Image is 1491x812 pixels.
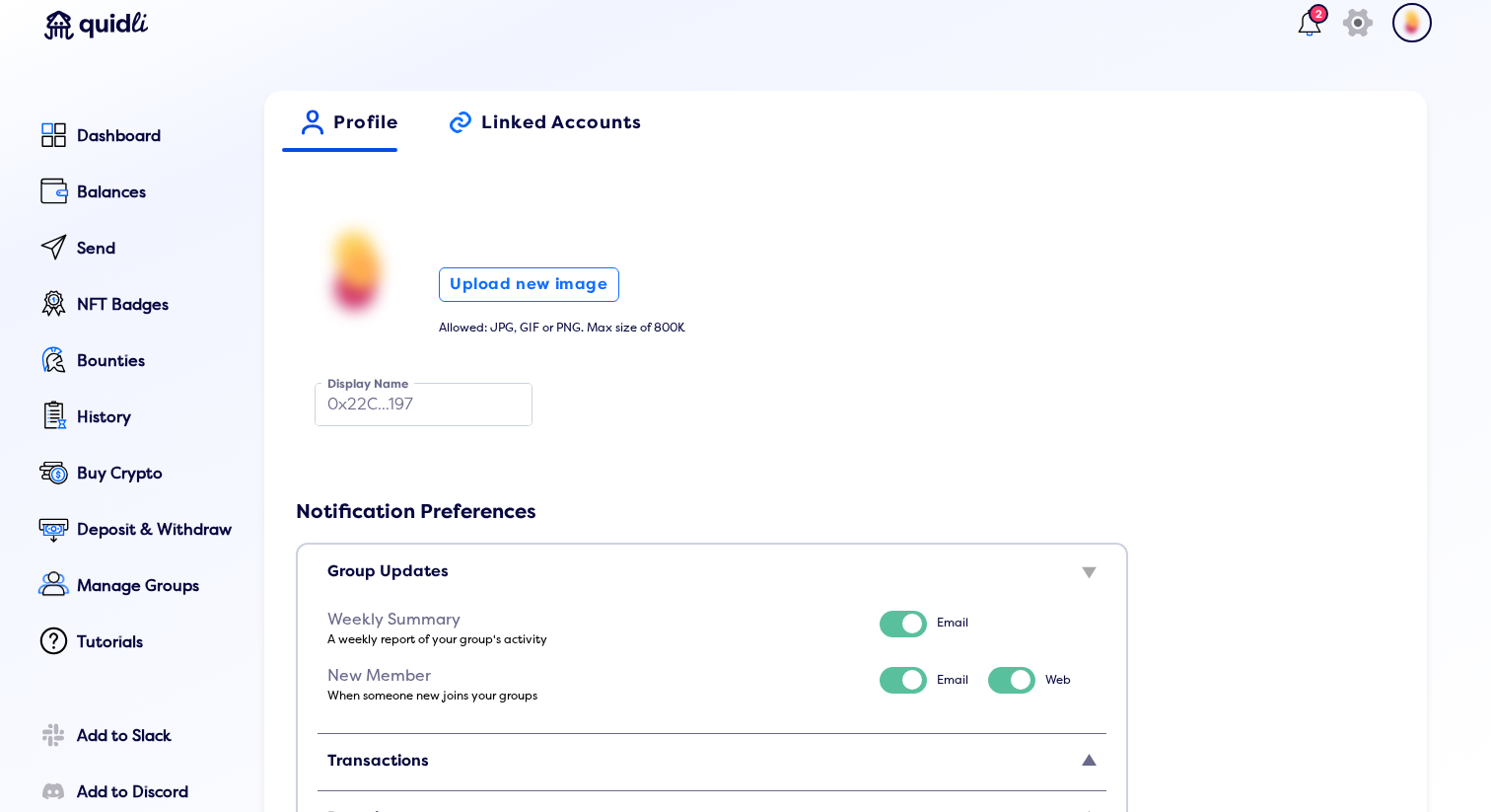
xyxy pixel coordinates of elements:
[33,284,237,329] a: NFT Badges
[439,267,619,302] button: Upload new image
[937,674,968,688] div: Email
[1045,674,1071,688] div: Web
[77,296,237,314] div: NFT Badges
[77,783,237,801] div: Add to Discord
[33,565,237,610] a: Manage Groups
[77,408,237,426] div: History
[33,115,237,160] a: Dashboard
[77,465,237,482] div: Buy Crypto
[77,521,237,539] div: Deposit & Withdraw
[77,127,237,145] div: Dashboard
[327,751,429,771] span: Transactions
[77,240,237,258] div: Send
[481,112,642,147] span: Linked Accounts
[937,617,968,630] div: Email
[327,561,449,581] span: Group Updates
[77,352,237,370] div: Bounties
[296,500,1376,523] div: Notification Preferences
[282,93,418,152] a: Profile
[327,667,860,685] div: New Member
[33,509,237,554] a: Deposit & Withdraw
[77,727,237,745] div: Add to Slack
[33,622,237,666] a: Tutorials
[327,611,860,628] div: Weekly Summary
[1309,4,1328,24] div: 2
[333,112,398,147] span: Profile
[1392,3,1432,42] img: account
[327,633,870,647] div: A weekly report of your group's activity
[296,211,419,334] img: account
[33,228,237,272] a: Send
[430,93,662,152] a: Linked Accounts
[33,340,237,385] a: Bounties
[77,184,237,201] div: Balances
[77,633,237,651] div: Tutorials
[33,172,237,216] a: Balances
[77,577,237,595] div: Manage Groups
[327,690,870,703] div: When someone new joins your groups
[321,374,414,394] label: Display Name
[33,453,237,497] a: Buy Crypto
[33,715,237,760] a: Add to Slack
[439,322,1376,335] div: Allowed: JPG, GIF or PNG. Max size of 800K
[33,397,237,441] a: History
